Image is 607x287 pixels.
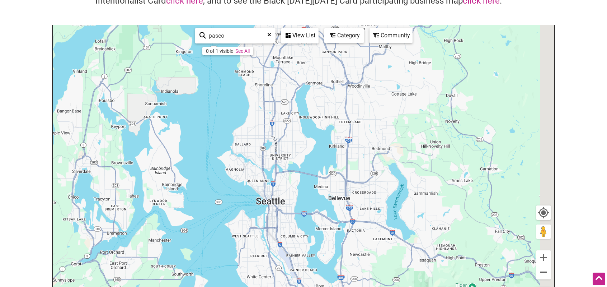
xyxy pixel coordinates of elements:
a: See All [235,48,250,54]
div: Community [370,29,412,42]
input: Type to find and filter... [206,29,271,43]
div: Filter by category [324,28,364,43]
div: Category [325,29,363,42]
div: Scroll Back to Top [593,273,605,285]
button: Zoom out [536,265,551,279]
div: Type to search and filter [195,28,276,43]
div: View List [282,29,318,42]
div: See a list of the visible businesses [281,28,319,43]
div: Filter by Community [370,28,413,43]
button: Your Location [536,205,551,220]
button: Drag Pegman onto the map to open Street View [536,224,551,239]
div: 0 of 1 visible [206,48,233,54]
button: Zoom in [536,250,551,265]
